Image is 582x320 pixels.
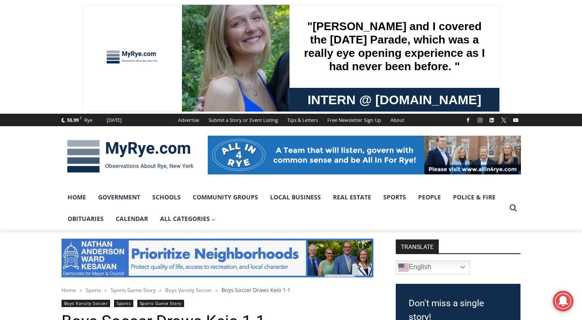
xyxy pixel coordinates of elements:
a: Tips & Letters [283,114,323,126]
span: Intern @ [DOMAIN_NAME] [225,86,399,105]
a: Submit a Story or Event Listing [204,114,283,126]
img: s_800_29ca6ca9-f6cc-433c-a631-14f6620ca39b.jpeg [0,0,86,86]
a: Community Groups [187,186,264,208]
nav: Secondary Navigation [173,114,409,126]
a: English [396,261,470,274]
img: MyRye.com [62,134,199,179]
div: "[PERSON_NAME] and I covered the [DATE] Parade, which was a really eye opening experience as I ha... [217,0,406,84]
a: Sports [377,186,412,208]
div: [DATE] [107,116,122,124]
img: en [398,262,409,273]
img: All in for Rye [208,136,521,174]
a: Schools [146,186,187,208]
div: / [96,73,98,81]
a: Sports [114,300,133,307]
div: 6 [100,73,104,81]
span: > [159,287,162,293]
a: Boys Varsity Soccer [165,286,212,294]
h4: [PERSON_NAME] Read Sanctuary Fall Fest: [DATE] [7,87,110,106]
a: About [386,114,409,126]
a: People [412,186,447,208]
div: 1 [90,73,94,81]
div: Rye [84,116,92,124]
a: Sports [86,286,101,294]
a: Advertise [173,114,204,126]
a: X [499,115,509,125]
a: Government [92,186,146,208]
a: Local Business [264,186,327,208]
a: Boys Varsity Soccer [62,300,111,307]
a: Instagram [475,115,485,125]
span: 55.99 [67,117,79,123]
a: Sports Game Story [111,286,156,294]
button: Child menu of All Categories [154,208,222,230]
span: Boys Soccer Draws Keio 1-1 [222,286,290,294]
a: [PERSON_NAME] Read Sanctuary Fall Fest: [DATE] [0,86,124,107]
a: Linkedin [487,115,497,125]
nav: Primary Navigation [62,186,505,230]
div: Co-sponsored by Westchester County Parks [90,25,120,71]
strong: TRANSLATE [396,239,439,253]
span: > [80,287,82,293]
a: Police & Fire [447,186,502,208]
a: Free Newsletter Sign Up [323,114,386,126]
nav: Breadcrumbs [62,286,373,294]
a: Calendar [110,208,154,230]
a: Intern @ [DOMAIN_NAME] [207,84,417,107]
a: Home [62,286,76,294]
a: Real Estate [327,186,377,208]
span: > [216,287,218,293]
a: Obituaries [62,208,110,230]
a: Sports Game Story [137,300,184,307]
a: Home [62,186,92,208]
span: F [80,115,82,120]
button: View Search Form [505,200,521,216]
a: YouTube [511,115,521,125]
span: > [105,287,107,293]
a: Facebook [463,115,473,125]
